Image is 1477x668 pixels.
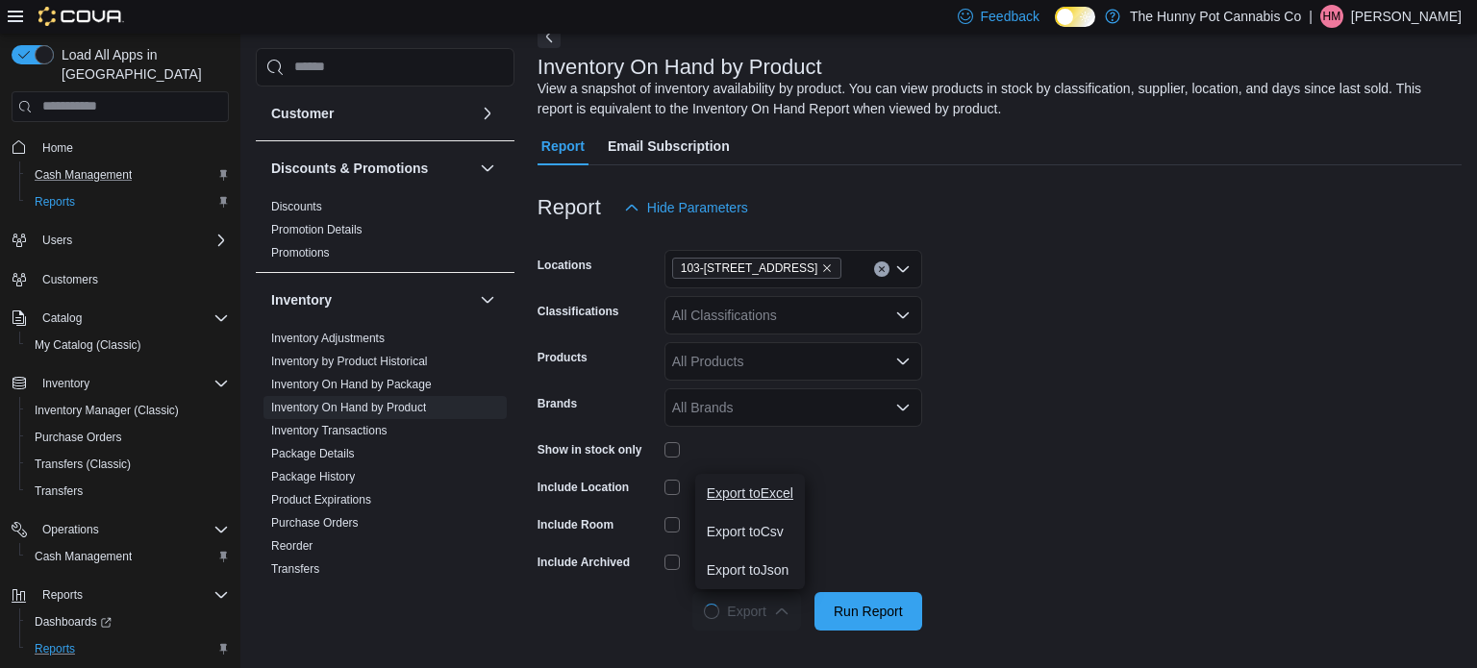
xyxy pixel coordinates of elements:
[271,516,359,530] a: Purchase Orders
[538,196,601,219] h3: Report
[19,608,237,635] a: Dashboards
[19,424,237,451] button: Purchase Orders
[27,545,229,568] span: Cash Management
[538,555,630,570] label: Include Archived
[27,163,139,186] a: Cash Management
[19,543,237,570] button: Cash Management
[538,56,822,79] h3: Inventory On Hand by Product
[42,376,89,391] span: Inventory
[895,308,911,323] button: Open list of options
[4,581,237,608] button: Reports
[821,262,833,274] button: Remove 103-1405 Ottawa St N. from selection in this group
[35,518,107,541] button: Operations
[19,397,237,424] button: Inventory Manager (Classic)
[271,199,322,214] span: Discounts
[19,635,237,662] button: Reports
[538,25,561,48] button: Next
[271,355,428,368] a: Inventory by Product Historical
[271,332,385,345] a: Inventory Adjustments
[271,331,385,346] span: Inventory Adjustments
[538,480,629,495] label: Include Location
[42,522,99,537] span: Operations
[271,378,432,391] a: Inventory On Hand by Package
[35,614,112,630] span: Dashboards
[1130,5,1301,28] p: The Hunny Pot Cannabis Co
[35,229,80,252] button: Users
[27,399,229,422] span: Inventory Manager (Classic)
[27,637,229,660] span: Reports
[834,602,903,621] span: Run Report
[35,583,229,606] span: Reports
[27,610,229,633] span: Dashboards
[27,453,138,476] a: Transfers (Classic)
[4,134,237,161] button: Home
[616,188,756,227] button: Hide Parameters
[271,104,334,123] h3: Customer
[538,304,619,319] label: Classifications
[647,198,748,217] span: Hide Parameters
[42,587,83,603] span: Reports
[27,480,90,503] a: Transfers
[895,261,911,277] button: Open list of options
[27,637,83,660] a: Reports
[538,396,577,411] label: Brands
[35,268,106,291] a: Customers
[681,259,818,278] span: 103-[STREET_ADDRESS]
[4,305,237,332] button: Catalog
[271,159,472,178] button: Discounts & Promotions
[27,163,229,186] span: Cash Management
[271,400,426,415] span: Inventory On Hand by Product
[695,512,805,551] button: Export toCsv
[19,451,237,478] button: Transfers (Classic)
[271,562,319,576] a: Transfers
[271,469,355,484] span: Package History
[27,334,229,357] span: My Catalog (Classic)
[538,350,588,365] label: Products
[271,354,428,369] span: Inventory by Product Historical
[4,265,237,293] button: Customers
[35,229,229,252] span: Users
[38,7,124,26] img: Cova
[256,195,514,272] div: Discounts & Promotions
[27,426,229,449] span: Purchase Orders
[19,332,237,359] button: My Catalog (Classic)
[707,485,793,501] span: Export to Excel
[19,188,237,215] button: Reports
[42,310,82,326] span: Catalog
[707,562,793,578] span: Export to Json
[538,79,1452,119] div: View a snapshot of inventory availability by product. You can view products in stock by classific...
[704,592,789,631] span: Export
[271,538,313,554] span: Reorder
[27,426,130,449] a: Purchase Orders
[1323,5,1341,28] span: HM
[271,470,355,483] a: Package History
[27,399,187,422] a: Inventory Manager (Classic)
[35,267,229,291] span: Customers
[814,592,922,631] button: Run Report
[42,233,72,248] span: Users
[271,515,359,531] span: Purchase Orders
[27,190,83,213] a: Reports
[271,423,388,438] span: Inventory Transactions
[538,517,613,532] label: Include Room
[271,401,426,414] a: Inventory On Hand by Product
[35,307,229,330] span: Catalog
[35,430,122,445] span: Purchase Orders
[271,539,313,553] a: Reorder
[35,483,83,499] span: Transfers
[895,354,911,369] button: Open list of options
[692,592,800,631] button: LoadingExport
[895,400,911,415] button: Open list of options
[35,307,89,330] button: Catalog
[476,288,499,311] button: Inventory
[271,159,428,178] h3: Discounts & Promotions
[1055,27,1056,28] span: Dark Mode
[874,261,889,277] button: Clear input
[271,104,472,123] button: Customer
[256,327,514,588] div: Inventory
[271,200,322,213] a: Discounts
[35,403,179,418] span: Inventory Manager (Classic)
[707,524,793,539] span: Export to Csv
[271,290,332,309] h3: Inventory
[35,337,141,353] span: My Catalog (Classic)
